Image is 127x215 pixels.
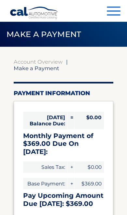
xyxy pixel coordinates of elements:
span: $0.00 [75,161,104,173]
span: + [68,178,74,189]
button: Menu [107,6,120,17]
span: Sales Tax: [23,161,68,173]
span: = [68,112,74,129]
a: Account Overview [14,58,63,65]
span: $0.00 [75,112,104,129]
span: Make a Payment [7,30,81,39]
span: | [66,58,68,65]
span: [DATE] Balance Due: [23,112,68,129]
span: Make a Payment [14,65,59,71]
h3: Pay Upcoming Amount Due [DATE]: $369.00 [23,192,104,208]
span: + [68,161,74,173]
h2: Payment Information [14,90,114,97]
span: $369.00 [75,178,104,189]
a: Cal Automotive [10,6,59,23]
h3: Monthly Payment of $369.00 Due On [DATE]: [23,132,104,156]
span: Base Payment: [23,178,68,189]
